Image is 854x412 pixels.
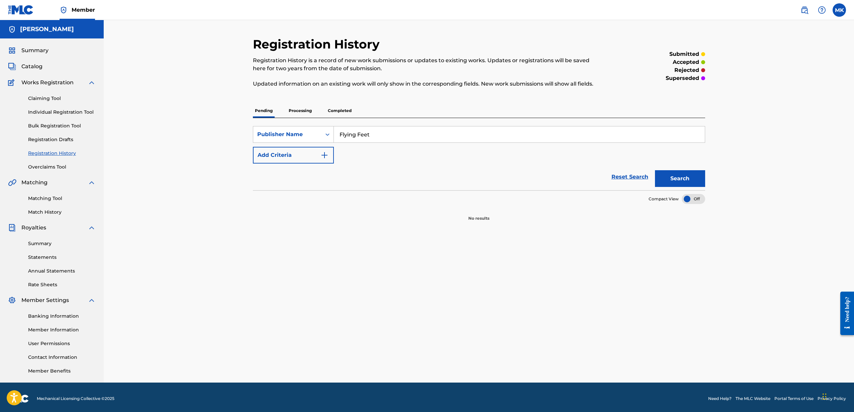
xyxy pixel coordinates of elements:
img: Catalog [8,63,16,71]
a: Registration History [28,150,96,157]
div: Drag [823,387,827,407]
a: Matching Tool [28,195,96,202]
div: User Menu [833,3,846,17]
a: Registration Drafts [28,136,96,143]
p: Completed [326,104,354,118]
p: accepted [673,58,699,66]
p: Processing [287,104,314,118]
img: Top Rightsholder [60,6,68,14]
a: User Permissions [28,340,96,347]
a: Portal Terms of Use [774,396,814,402]
a: Claiming Tool [28,95,96,102]
img: expand [88,79,96,87]
span: Royalties [21,224,46,232]
iframe: Chat Widget [821,380,854,412]
p: submitted [669,50,699,58]
span: Summary [21,46,49,55]
div: Publisher Name [257,130,317,138]
a: Summary [28,240,96,247]
a: Statements [28,254,96,261]
p: Updated information on an existing work will only show in the corresponding fields. New work subm... [253,80,601,88]
p: superseded [666,74,699,82]
img: Member Settings [8,296,16,304]
a: The MLC Website [736,396,770,402]
a: Annual Statements [28,268,96,275]
span: Member [72,6,95,14]
iframe: Resource Center [835,286,854,340]
a: Match History [28,209,96,216]
span: Mechanical Licensing Collective © 2025 [37,396,114,402]
a: Contact Information [28,354,96,361]
img: expand [88,224,96,232]
img: Summary [8,46,16,55]
p: No results [468,207,489,221]
span: Works Registration [21,79,74,87]
img: Matching [8,179,16,187]
button: Search [655,170,705,187]
img: 9d2ae6d4665cec9f34b9.svg [320,151,328,159]
span: Compact View [649,196,679,202]
a: Banking Information [28,313,96,320]
a: Individual Registration Tool [28,109,96,116]
h5: MICHAEL KENNEDY [20,25,74,33]
a: CatalogCatalog [8,63,42,71]
div: Help [815,3,829,17]
p: Registration History is a record of new work submissions or updates to existing works. Updates or... [253,57,601,73]
a: Privacy Policy [818,396,846,402]
img: Accounts [8,25,16,33]
a: Rate Sheets [28,281,96,288]
a: Reset Search [608,170,652,184]
img: expand [88,296,96,304]
a: Member Benefits [28,368,96,375]
button: Add Criteria [253,147,334,164]
p: Pending [253,104,275,118]
img: Royalties [8,224,16,232]
a: Bulk Registration Tool [28,122,96,129]
a: SummarySummary [8,46,49,55]
img: help [818,6,826,14]
img: search [800,6,809,14]
h2: Registration History [253,37,383,52]
form: Search Form [253,126,705,190]
span: Member Settings [21,296,69,304]
a: Member Information [28,326,96,333]
span: Catalog [21,63,42,71]
a: Overclaims Tool [28,164,96,171]
span: Matching [21,179,48,187]
a: Need Help? [708,396,732,402]
img: MLC Logo [8,5,34,15]
a: Public Search [798,3,811,17]
img: expand [88,179,96,187]
img: Works Registration [8,79,17,87]
p: rejected [674,66,699,74]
